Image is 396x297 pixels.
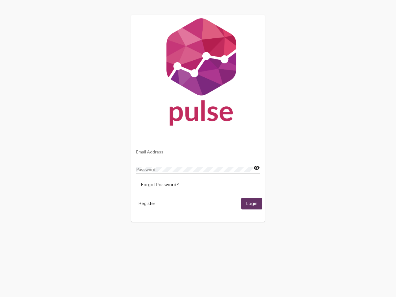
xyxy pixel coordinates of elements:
[241,198,262,209] button: Login
[246,201,257,207] span: Login
[134,198,160,209] button: Register
[141,182,179,187] span: Forgot Password?
[253,164,260,172] mat-icon: visibility
[139,201,155,206] span: Register
[131,15,265,132] img: Pulse For Good Logo
[136,179,183,190] button: Forgot Password?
